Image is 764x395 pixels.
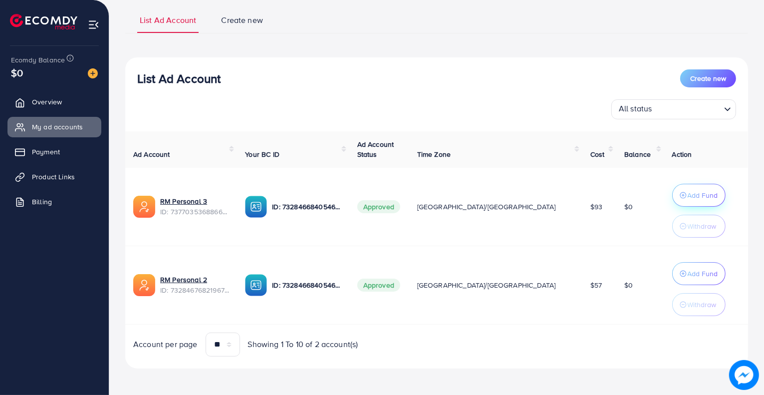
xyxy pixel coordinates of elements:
p: Withdraw [688,220,717,232]
img: ic-ads-acc.e4c84228.svg [133,196,155,218]
span: Action [672,149,692,159]
p: Withdraw [688,299,717,311]
a: RM Personal 3 [160,196,229,206]
p: ID: 7328466840546623489 [272,279,341,291]
a: Billing [7,192,101,212]
span: List Ad Account [140,14,196,26]
input: Search for option [655,101,720,117]
span: Payment [32,147,60,157]
a: My ad accounts [7,117,101,137]
p: Add Fund [688,268,718,280]
span: [GEOGRAPHIC_DATA]/[GEOGRAPHIC_DATA] [417,280,556,290]
span: Product Links [32,172,75,182]
span: Cost [590,149,605,159]
span: Approved [357,200,400,213]
button: Create new [680,69,736,87]
a: Payment [7,142,101,162]
span: Ad Account [133,149,170,159]
button: Withdraw [672,215,726,238]
div: <span class='underline'>RM Personal 3</span></br>7377035368866037761 [160,196,229,217]
span: $0 [624,280,633,290]
button: Add Fund [672,262,726,285]
span: Ecomdy Balance [11,55,65,65]
a: Overview [7,92,101,112]
span: Balance [624,149,651,159]
span: Create new [221,14,263,26]
span: My ad accounts [32,122,83,132]
span: Your BC ID [245,149,279,159]
img: image [729,360,759,390]
h3: List Ad Account [137,71,221,86]
a: RM Personal 2 [160,275,229,285]
div: <span class='underline'>RM Personal 2</span></br>7328467682196717570 [160,275,229,295]
div: Search for option [611,99,736,119]
span: $57 [590,280,602,290]
img: menu [88,19,99,30]
span: Ad Account Status [357,139,394,159]
span: Billing [32,197,52,207]
span: $93 [590,202,602,212]
p: Add Fund [688,189,718,201]
span: ID: 7377035368866037761 [160,207,229,217]
p: ID: 7328466840546623489 [272,201,341,213]
button: Withdraw [672,293,726,316]
img: logo [10,14,77,29]
span: Overview [32,97,62,107]
img: image [88,68,98,78]
img: ic-ads-acc.e4c84228.svg [133,274,155,296]
span: Create new [690,73,726,83]
span: [GEOGRAPHIC_DATA]/[GEOGRAPHIC_DATA] [417,202,556,212]
span: All status [617,101,654,117]
span: ID: 7328467682196717570 [160,285,229,295]
span: Approved [357,279,400,292]
img: ic-ba-acc.ded83a64.svg [245,196,267,218]
span: Time Zone [417,149,451,159]
span: Account per page [133,339,198,350]
a: Product Links [7,167,101,187]
span: $0 [11,65,23,80]
img: ic-ba-acc.ded83a64.svg [245,274,267,296]
span: Showing 1 To 10 of 2 account(s) [248,339,358,350]
button: Add Fund [672,184,726,207]
span: $0 [624,202,633,212]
